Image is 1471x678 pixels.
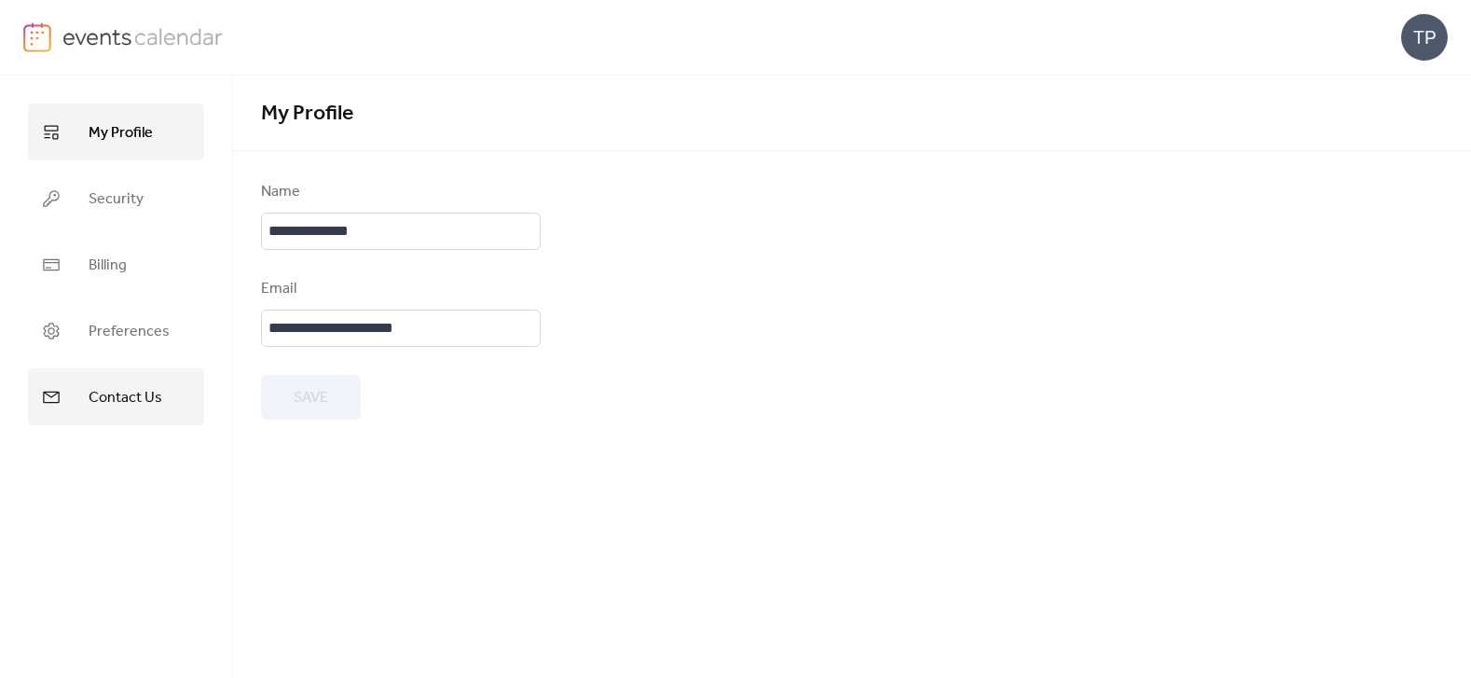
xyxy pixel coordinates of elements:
[89,185,144,214] span: Security
[23,22,51,52] img: logo
[89,251,127,280] span: Billing
[28,104,204,160] a: My Profile
[261,181,537,203] div: Name
[28,302,204,359] a: Preferences
[261,93,353,134] span: My Profile
[261,278,537,300] div: Email
[1401,14,1448,61] div: TP
[28,368,204,425] a: Contact Us
[62,22,224,50] img: logo-type
[28,170,204,227] a: Security
[28,236,204,293] a: Billing
[89,317,170,346] span: Preferences
[89,118,153,147] span: My Profile
[89,383,162,412] span: Contact Us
